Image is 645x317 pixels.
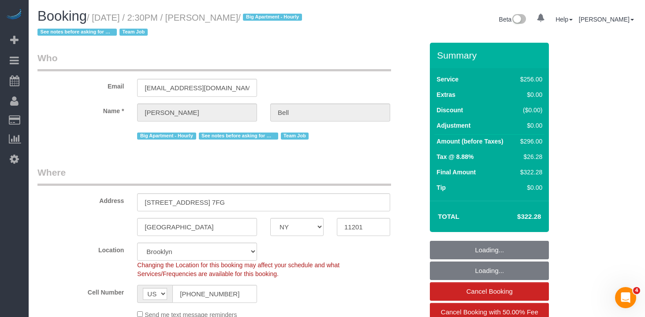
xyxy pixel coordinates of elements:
[137,103,257,122] input: First Name
[37,29,117,36] span: See notes before asking for more time
[437,50,544,60] h3: Summary
[517,168,542,177] div: $322.28
[337,218,390,236] input: Zip Code
[436,106,463,114] label: Discount
[436,168,476,177] label: Final Amount
[511,14,526,26] img: New interface
[517,183,542,192] div: $0.00
[119,29,148,36] span: Team Job
[31,193,130,205] label: Address
[517,106,542,114] div: ($0.00)
[430,282,549,301] a: Cancel Booking
[281,133,309,140] span: Team Job
[199,133,278,140] span: See notes before asking for more time
[436,183,446,192] label: Tip
[436,152,473,161] label: Tax @ 8.88%
[5,9,23,21] img: Automaid Logo
[438,213,459,220] strong: Total
[31,243,130,254] label: Location
[633,287,640,294] span: 4
[556,16,573,23] a: Help
[436,121,470,130] label: Adjustment
[517,137,542,146] div: $296.00
[31,79,130,91] label: Email
[491,213,541,221] h4: $322.28
[517,152,542,161] div: $26.28
[137,218,257,236] input: City
[172,285,257,303] input: Cell Number
[517,75,542,84] div: $256.00
[517,121,542,130] div: $0.00
[137,133,196,140] span: Big Apartment - Hourly
[37,52,391,71] legend: Who
[579,16,634,23] a: [PERSON_NAME]
[441,308,538,316] span: Cancel Booking with 50.00% Fee
[137,262,339,277] span: Changing the Location for this booking may affect your schedule and what Services/Frequencies are...
[436,137,503,146] label: Amount (before Taxes)
[615,287,636,308] iframe: Intercom live chat
[31,285,130,297] label: Cell Number
[243,14,302,21] span: Big Apartment - Hourly
[137,79,257,97] input: Email
[31,103,130,115] label: Name *
[436,90,455,99] label: Extras
[499,16,526,23] a: Beta
[37,13,305,37] small: / [DATE] / 2:30PM / [PERSON_NAME]
[270,103,390,122] input: Last Name
[436,75,459,84] label: Service
[37,8,87,24] span: Booking
[517,90,542,99] div: $0.00
[37,166,391,186] legend: Where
